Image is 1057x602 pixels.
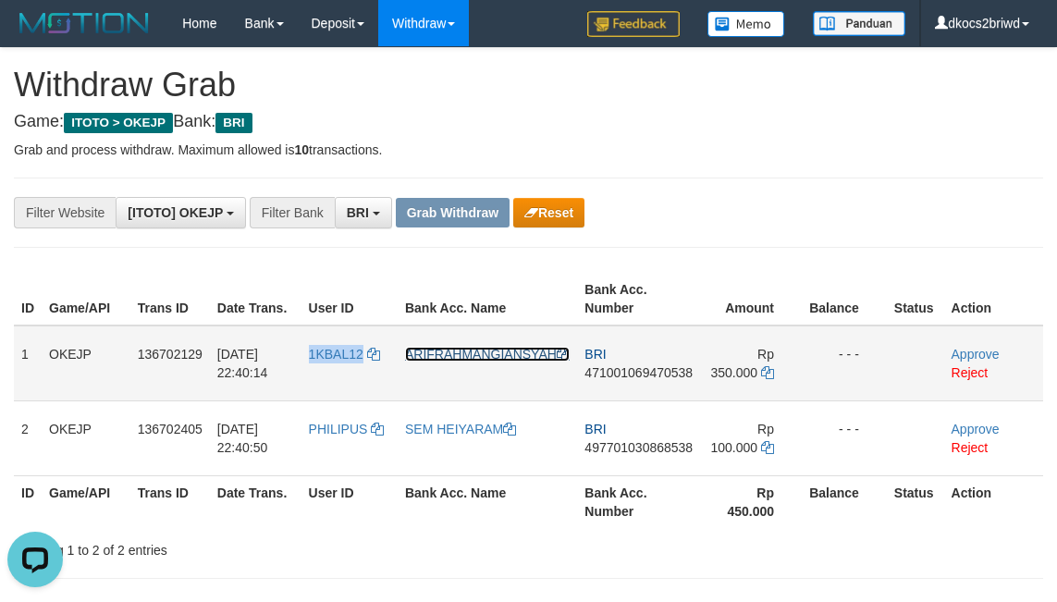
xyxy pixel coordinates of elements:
img: Button%20Memo.svg [707,11,785,37]
span: PHILIPUS [309,422,368,436]
span: 1KBAL12 [309,347,363,362]
span: ITOTO > OKEJP [64,113,173,133]
img: MOTION_logo.png [14,9,154,37]
td: 2 [14,400,42,475]
th: ID [14,273,42,326]
td: OKEJP [42,326,130,401]
h4: Game: Bank: [14,113,1043,131]
th: Action [944,475,1043,528]
img: panduan.png [813,11,905,36]
th: User ID [301,475,398,528]
a: PHILIPUS [309,422,385,436]
th: Bank Acc. Name [398,475,577,528]
span: Copy 497701030868538 to clipboard [584,440,693,455]
span: [DATE] 22:40:50 [217,422,268,455]
span: 136702129 [138,347,203,362]
span: [ITOTO] OKEJP [128,205,223,220]
th: Status [887,475,944,528]
th: Trans ID [130,475,210,528]
div: Filter Bank [250,197,335,228]
span: BRI [584,422,606,436]
span: [DATE] 22:40:14 [217,347,268,380]
th: Status [887,273,944,326]
th: Trans ID [130,273,210,326]
a: Reject [952,365,989,380]
th: Bank Acc. Name [398,273,577,326]
th: Amount [700,273,802,326]
div: Showing 1 to 2 of 2 entries [14,534,426,559]
th: Game/API [42,273,130,326]
a: ARIFRAHMANGIANSYAH [405,347,570,362]
a: Reject [952,440,989,455]
th: User ID [301,273,398,326]
div: Filter Website [14,197,116,228]
th: Rp 450.000 [700,475,802,528]
th: Balance [802,475,887,528]
a: Approve [952,347,1000,362]
a: Approve [952,422,1000,436]
th: Balance [802,273,887,326]
span: BRI [215,113,252,133]
span: BRI [347,205,369,220]
span: 136702405 [138,422,203,436]
span: Rp 100.000 [711,422,775,455]
button: Reset [513,198,584,227]
th: Bank Acc. Number [577,273,700,326]
h1: Withdraw Grab [14,67,1043,104]
button: Grab Withdraw [396,198,510,227]
button: Open LiveChat chat widget [7,7,63,63]
a: 1KBAL12 [309,347,380,362]
th: Date Trans. [210,273,301,326]
span: BRI [584,347,606,362]
p: Grab and process withdraw. Maximum allowed is transactions. [14,141,1043,159]
td: - - - [802,326,887,401]
th: Action [944,273,1043,326]
span: Copy 471001069470538 to clipboard [584,365,693,380]
th: Bank Acc. Number [577,475,700,528]
span: Rp 350.000 [711,347,775,380]
a: SEM HEIYARAM [405,422,516,436]
td: 1 [14,326,42,401]
strong: 10 [294,142,309,157]
th: Date Trans. [210,475,301,528]
img: Feedback.jpg [587,11,680,37]
th: ID [14,475,42,528]
th: Game/API [42,475,130,528]
td: - - - [802,400,887,475]
a: Copy 100000 to clipboard [761,440,774,455]
a: Copy 350000 to clipboard [761,365,774,380]
td: OKEJP [42,400,130,475]
button: BRI [335,197,392,228]
button: [ITOTO] OKEJP [116,197,246,228]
